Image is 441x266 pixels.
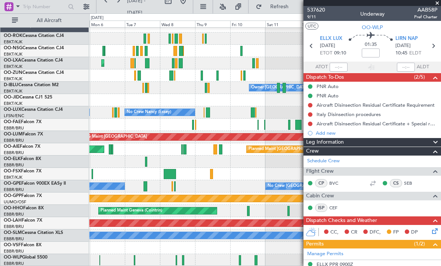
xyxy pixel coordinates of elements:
span: 537620 [307,6,325,14]
span: DP [411,229,418,236]
a: OO-JIDCessna CJ1 525 [4,95,52,100]
a: OO-LAHFalcon 7X [4,218,42,223]
div: Thu 9 [195,21,230,27]
a: EBBR/BRU [4,236,24,242]
a: Manage Permits [307,250,343,258]
input: Trip Number [23,1,66,12]
span: ETOT [320,50,332,57]
span: (2/5) [414,73,425,81]
span: 10:45 [395,50,407,57]
span: AAB58P [414,6,437,14]
div: Add new [316,130,437,136]
span: OO-FAE [4,120,21,124]
span: All Aircraft [19,18,79,23]
div: Tue 7 [125,21,160,27]
span: ELDT [409,50,421,57]
button: Refresh [252,1,297,13]
div: Sat 11 [265,21,300,27]
div: AOG Maint [GEOGRAPHIC_DATA] [81,131,147,143]
a: EBBR/BRU [4,212,24,217]
span: OO-NSG [4,46,22,50]
span: DFC, [370,229,381,236]
a: BVC [329,180,346,187]
span: OO-ROK [4,34,22,38]
a: OO-LUXCessna Citation CJ4 [4,107,63,112]
span: LIRN NAP [395,35,418,43]
input: --:-- [330,63,348,72]
span: OO-WLP [4,255,22,260]
div: No Crew [GEOGRAPHIC_DATA] ([GEOGRAPHIC_DATA] National) [268,181,393,192]
div: Aircraft Disinsection Residual Certificate + Special request [317,121,437,127]
a: OO-ELKFalcon 8X [4,157,41,161]
div: Wed 8 [160,21,195,27]
div: Planned Maint Kortrijk-[GEOGRAPHIC_DATA] [104,57,191,69]
a: OO-HHOFalcon 8X [4,206,44,210]
a: EBKT/KJK [4,88,22,94]
button: UTC [305,23,318,29]
span: Dispatch Checks and Weather [306,216,377,225]
div: Planned Maint [GEOGRAPHIC_DATA] ([GEOGRAPHIC_DATA]) [249,144,366,155]
span: OO-HHO [4,206,23,210]
a: OO-VSFFalcon 8X [4,243,41,247]
span: Cabin Crew [306,192,334,200]
span: OO-WLP [362,24,383,31]
a: OO-AIEFalcon 7X [4,144,40,149]
span: ELLX LUX [320,35,342,43]
span: CR [351,229,357,236]
div: No Crew Nancy (Essey) [127,107,171,118]
a: OO-FSXFalcon 7X [4,169,41,173]
div: Underway [360,10,385,18]
span: OO-GPE [4,181,21,186]
span: 01:35 [365,41,377,48]
span: OO-GPP [4,194,21,198]
a: SEB [404,180,421,187]
a: EBKT/KJK [4,76,22,82]
a: OO-LUMFalcon 7X [4,132,43,137]
a: EBBR/BRU [4,187,24,193]
span: D-IBLU [4,83,18,87]
span: [DATE] [320,42,335,50]
span: 9/11 [307,14,325,20]
span: OO-ZUN [4,71,22,75]
span: OO-LUM [4,132,22,137]
span: Dispatch To-Dos [306,73,344,82]
a: EBBR/BRU [4,138,24,143]
div: Italy Disinsection procedures [317,111,381,118]
span: ATOT [315,63,328,71]
span: OO-LUX [4,107,21,112]
div: Fri 10 [230,21,265,27]
span: Refresh [263,4,295,9]
span: Leg Information [306,138,344,147]
span: CC, [330,229,339,236]
a: OO-WLPGlobal 5500 [4,255,47,260]
a: OO-LXACessna Citation CJ4 [4,58,63,63]
a: EBBR/BRU [4,125,24,131]
div: CP [315,179,327,187]
div: PNR Auto [317,83,339,90]
a: OO-ROKCessna Citation CJ4 [4,34,64,38]
a: EBBR/BRU [4,162,24,168]
span: OO-JID [4,95,19,100]
a: OO-ZUNCessna Citation CJ4 [4,71,64,75]
a: OO-GPEFalcon 900EX EASy II [4,181,66,186]
a: OO-FAEFalcon 7X [4,120,41,124]
span: [DATE] [395,42,411,50]
span: Flight Crew [306,167,334,176]
a: LFSN/ENC [4,113,24,119]
span: 09:10 [334,50,346,57]
div: Planned Maint Geneva (Cointrin) [101,205,162,216]
a: EBKT/KJK [4,64,22,69]
span: OO-SLM [4,231,22,235]
span: OO-AIE [4,144,20,149]
div: Mon 6 [90,21,125,27]
a: OO-SLMCessna Citation XLS [4,231,63,235]
a: EBBR/BRU [4,150,24,156]
span: FP [393,229,399,236]
a: EBKT/KJK [4,101,22,106]
span: Pref Charter [414,14,437,20]
div: [DATE] [91,15,104,21]
a: UUMO/OSF [4,199,26,205]
a: EBBR/BRU [4,248,24,254]
div: PNR Auto [317,93,339,99]
span: Crew [306,147,319,156]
